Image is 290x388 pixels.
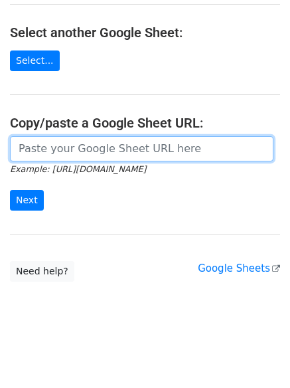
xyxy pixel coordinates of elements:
input: Paste your Google Sheet URL here [10,136,273,161]
input: Next [10,190,44,211]
h4: Copy/paste a Google Sheet URL: [10,115,280,131]
h4: Select another Google Sheet: [10,25,280,41]
iframe: Chat Widget [224,324,290,388]
a: Select... [10,50,60,71]
small: Example: [URL][DOMAIN_NAME] [10,164,146,174]
a: Google Sheets [198,262,280,274]
a: Need help? [10,261,74,282]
